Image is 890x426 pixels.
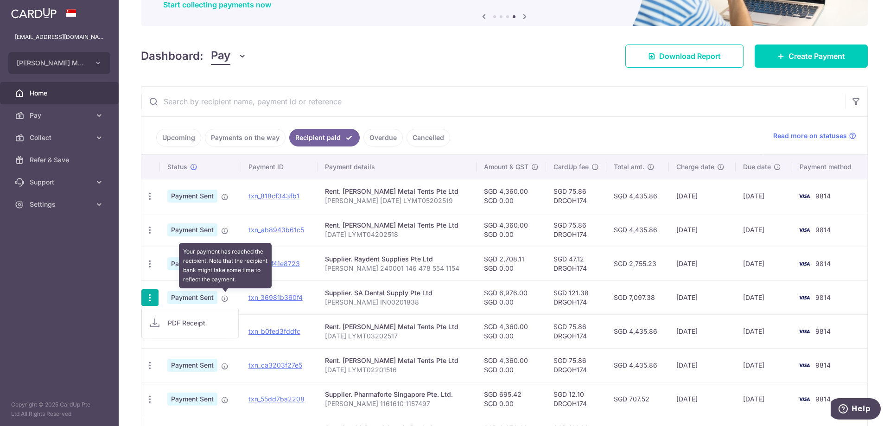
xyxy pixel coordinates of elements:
[156,129,201,146] a: Upcoming
[606,179,668,213] td: SGD 4,435.86
[755,45,868,68] a: Create Payment
[606,247,668,280] td: SGD 2,755.23
[15,32,104,42] p: [EMAIL_ADDRESS][DOMAIN_NAME]
[325,221,469,230] div: Rent. [PERSON_NAME] Metal Tents Pte Ltd
[795,224,814,235] img: Bank Card
[248,327,300,335] a: txn_b0fed3fddfc
[325,298,469,307] p: [PERSON_NAME] IN00201838
[248,293,303,301] a: txn_36981b360f4
[795,258,814,269] img: Bank Card
[792,155,867,179] th: Payment method
[477,348,546,382] td: SGD 4,360.00 SGD 0.00
[606,280,668,314] td: SGD 7,097.38
[167,223,217,236] span: Payment Sent
[248,361,302,369] a: txn_ca3203f27e5
[363,129,403,146] a: Overdue
[795,191,814,202] img: Bank Card
[736,213,792,247] td: [DATE]
[815,395,831,403] span: 9814
[167,257,217,270] span: Payment Sent
[477,382,546,416] td: SGD 695.42 SGD 0.00
[8,52,110,74] button: [PERSON_NAME] MANAGEMENT CONSULTANCY (S) PTE. LTD.
[546,179,606,213] td: SGD 75.86 DRGOH174
[30,155,91,165] span: Refer & Save
[606,382,668,416] td: SGD 707.52
[743,162,771,172] span: Due date
[318,155,477,179] th: Payment details
[676,162,714,172] span: Charge date
[205,129,286,146] a: Payments on the way
[325,187,469,196] div: Rent. [PERSON_NAME] Metal Tents Pte Ltd
[325,331,469,341] p: [DATE] LYMT03202517
[736,348,792,382] td: [DATE]
[248,395,305,403] a: txn_55dd7ba2208
[11,7,57,19] img: CardUp
[30,200,91,209] span: Settings
[831,398,881,421] iframe: Opens a widget where you can find more information
[815,293,831,301] span: 9814
[815,361,831,369] span: 9814
[248,192,299,200] a: txn_818cf343fb1
[141,87,845,116] input: Search by recipient name, payment id or reference
[736,382,792,416] td: [DATE]
[477,280,546,314] td: SGD 6,976.00 SGD 0.00
[325,322,469,331] div: Rent. [PERSON_NAME] Metal Tents Pte Ltd
[30,89,91,98] span: Home
[30,111,91,120] span: Pay
[606,314,668,348] td: SGD 4,435.86
[669,213,736,247] td: [DATE]
[606,213,668,247] td: SGD 4,435.86
[211,47,247,65] button: Pay
[815,260,831,267] span: 9814
[546,213,606,247] td: SGD 75.86 DRGOH174
[30,133,91,142] span: Collect
[325,254,469,264] div: Supplier. Raydent Supplies Pte Ltd
[553,162,589,172] span: CardUp fee
[669,280,736,314] td: [DATE]
[141,308,239,338] ul: Pay
[477,247,546,280] td: SGD 2,708.11 SGD 0.00
[17,58,85,68] span: [PERSON_NAME] MANAGEMENT CONSULTANCY (S) PTE. LTD.
[773,131,856,140] a: Read more on statuses
[167,359,217,372] span: Payment Sent
[141,48,203,64] h4: Dashboard:
[325,264,469,273] p: [PERSON_NAME] 240001 146 478 554 1154
[614,162,644,172] span: Total amt.
[407,129,450,146] a: Cancelled
[241,155,318,179] th: Payment ID
[167,190,217,203] span: Payment Sent
[669,348,736,382] td: [DATE]
[325,288,469,298] div: Supplier. SA Dental Supply Pte Ltd
[325,196,469,205] p: [PERSON_NAME] [DATE] LYMT05202519
[546,348,606,382] td: SGD 75.86 DRGOH174
[669,382,736,416] td: [DATE]
[484,162,528,172] span: Amount & GST
[815,192,831,200] span: 9814
[248,226,304,234] a: txn_ab8943b61c5
[30,178,91,187] span: Support
[325,390,469,399] div: Supplier. Pharmaforte Singapore Pte. Ltd.
[477,314,546,348] td: SGD 4,360.00 SGD 0.00
[179,243,272,288] div: Your payment has reached the recipient. Note that the recipient bank might take some time to refl...
[773,131,847,140] span: Read more on statuses
[546,314,606,348] td: SGD 75.86 DRGOH174
[625,45,744,68] a: Download Report
[546,382,606,416] td: SGD 12.10 DRGOH174
[795,394,814,405] img: Bank Card
[669,247,736,280] td: [DATE]
[669,314,736,348] td: [DATE]
[325,365,469,375] p: [DATE] LYMT02201516
[788,51,845,62] span: Create Payment
[546,247,606,280] td: SGD 47.12 DRGOH174
[289,129,360,146] a: Recipient paid
[167,162,187,172] span: Status
[659,51,721,62] span: Download Report
[477,213,546,247] td: SGD 4,360.00 SGD 0.00
[325,230,469,239] p: [DATE] LYMT04202518
[815,226,831,234] span: 9814
[669,179,736,213] td: [DATE]
[795,292,814,303] img: Bank Card
[795,360,814,371] img: Bank Card
[736,314,792,348] td: [DATE]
